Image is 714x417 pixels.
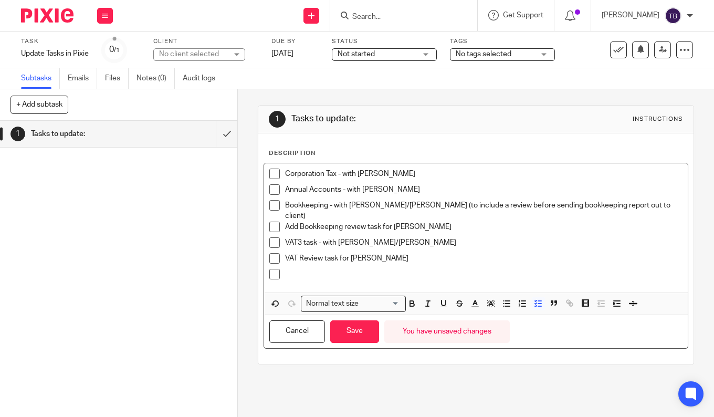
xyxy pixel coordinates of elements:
[21,37,89,46] label: Task
[114,47,120,53] small: /1
[10,96,68,113] button: + Add subtask
[271,50,293,57] span: [DATE]
[269,149,316,158] p: Description
[351,13,446,22] input: Search
[633,115,683,123] div: Instructions
[109,44,120,56] div: 0
[503,12,543,19] span: Get Support
[332,37,437,46] label: Status
[338,50,375,58] span: Not started
[269,320,325,343] button: Cancel
[136,68,175,89] a: Notes (0)
[269,111,286,128] div: 1
[362,298,400,309] input: Search for option
[456,50,511,58] span: No tags selected
[159,49,227,59] div: No client selected
[665,7,681,24] img: svg%3E
[301,296,406,312] div: Search for option
[21,68,60,89] a: Subtasks
[384,320,510,343] div: You have unsaved changes
[21,48,89,59] div: Update Tasks in Pixie
[285,200,682,222] p: Bookkeeping - with [PERSON_NAME]/[PERSON_NAME] (to include a review before sending bookkeeping re...
[285,253,682,264] p: VAT Review task for [PERSON_NAME]
[602,10,659,20] p: [PERSON_NAME]
[68,68,97,89] a: Emails
[450,37,555,46] label: Tags
[285,222,682,232] p: Add Bookkeeping review task for [PERSON_NAME]
[10,127,25,141] div: 1
[285,237,682,248] p: VAT3 task - with [PERSON_NAME]/[PERSON_NAME]
[285,169,682,179] p: Corporation Tax - with [PERSON_NAME]
[183,68,223,89] a: Audit logs
[21,8,73,23] img: Pixie
[303,298,361,309] span: Normal text size
[330,320,379,343] button: Save
[153,37,258,46] label: Client
[291,113,499,124] h1: Tasks to update:
[31,126,148,142] h1: Tasks to update:
[105,68,129,89] a: Files
[285,184,682,195] p: Annual Accounts - with [PERSON_NAME]
[271,37,319,46] label: Due by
